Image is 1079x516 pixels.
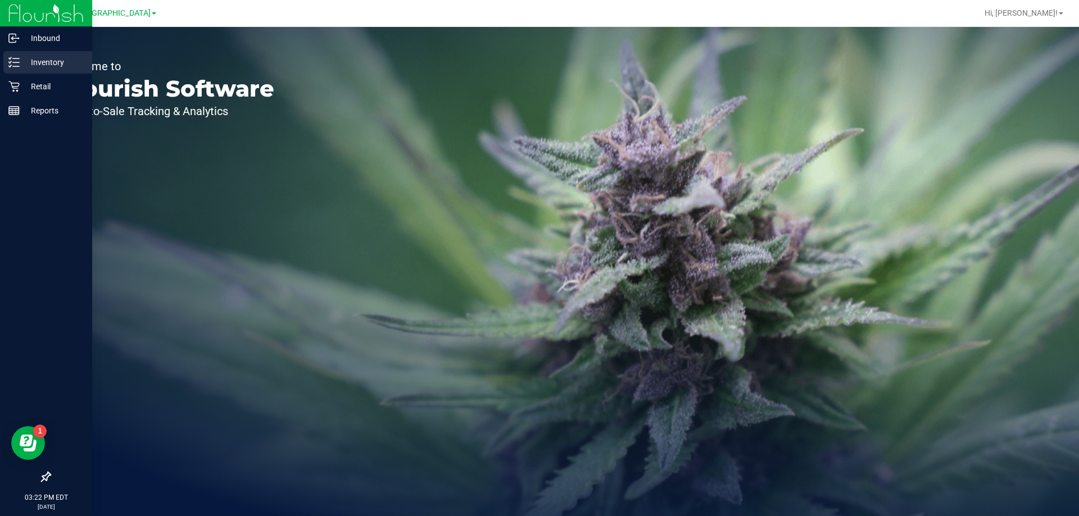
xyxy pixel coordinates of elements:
[5,503,87,511] p: [DATE]
[61,61,274,72] p: Welcome to
[74,8,151,18] span: [GEOGRAPHIC_DATA]
[61,106,274,117] p: Seed-to-Sale Tracking & Analytics
[985,8,1058,17] span: Hi, [PERSON_NAME]!
[5,492,87,503] p: 03:22 PM EDT
[33,424,47,438] iframe: Resource center unread badge
[20,56,87,69] p: Inventory
[20,104,87,117] p: Reports
[11,426,45,460] iframe: Resource center
[8,81,20,92] inline-svg: Retail
[8,33,20,44] inline-svg: Inbound
[8,105,20,116] inline-svg: Reports
[20,80,87,93] p: Retail
[8,57,20,68] inline-svg: Inventory
[61,77,274,100] p: Flourish Software
[20,31,87,45] p: Inbound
